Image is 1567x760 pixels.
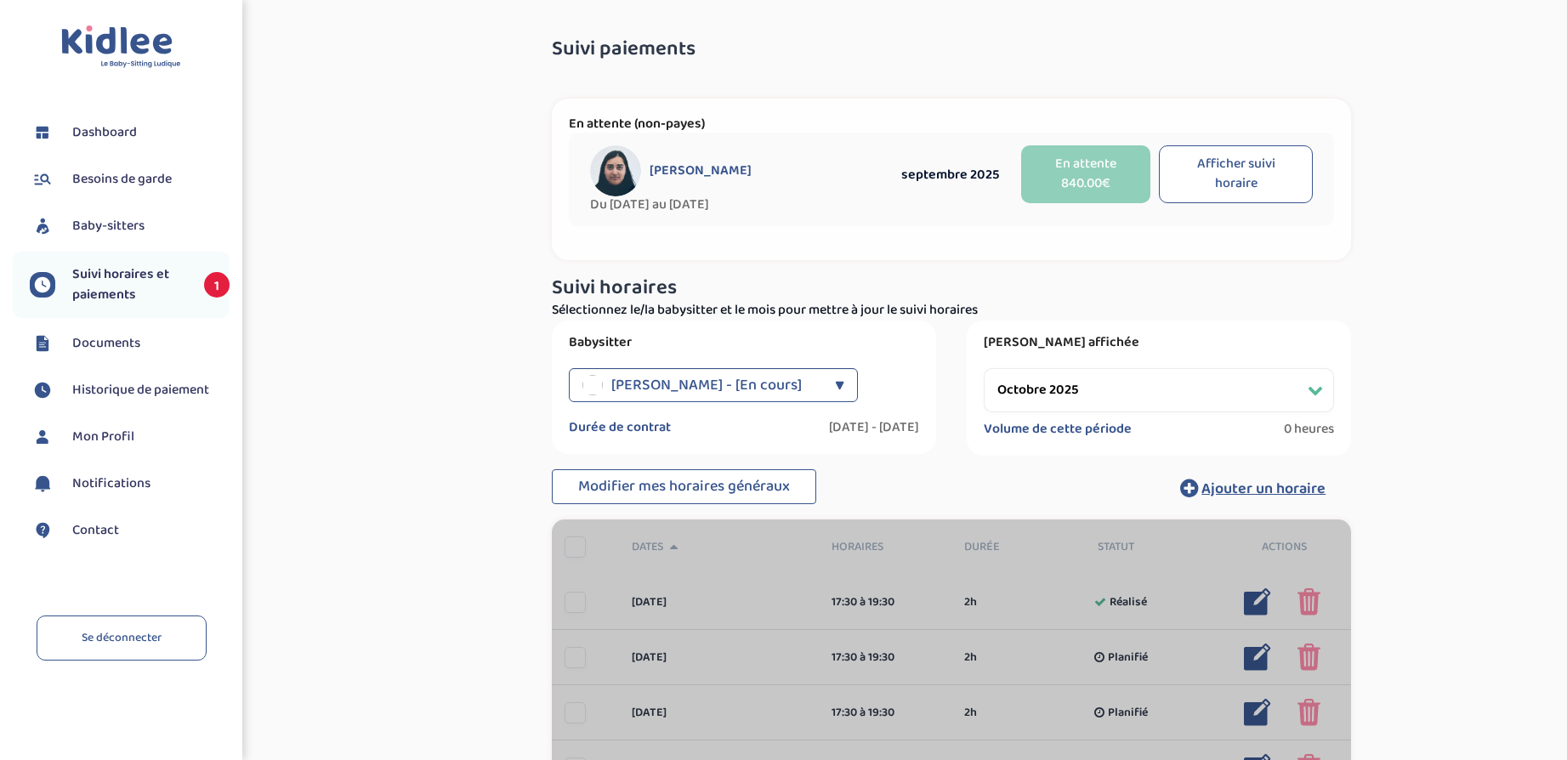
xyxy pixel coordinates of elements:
img: contact.svg [30,518,55,543]
span: Ajouter un horaire [1201,477,1326,501]
span: Baby-sitters [72,216,145,236]
span: Contact [72,520,119,541]
a: Se déconnecter [37,615,207,661]
img: besoin.svg [30,167,55,192]
p: Sélectionnez le/la babysitter et le mois pour mettre à jour le suivi horaires [552,300,1351,320]
span: [PERSON_NAME] [650,162,752,179]
label: [DATE] - [DATE] [829,419,919,436]
button: Ajouter un horaire [1155,469,1351,507]
button: Afficher suivi horaire [1159,145,1313,203]
a: Notifications [30,471,230,496]
p: En attente (non-payes) [569,116,1334,133]
span: [PERSON_NAME] - [En cours] [611,368,802,402]
div: ▼ [835,368,844,402]
a: Besoins de garde [30,167,230,192]
button: Modifier mes horaires généraux [552,469,816,505]
label: Volume de cette période [984,421,1132,438]
a: Historique de paiement [30,377,230,403]
img: logo.svg [61,26,181,69]
span: 0 heures [1284,421,1334,438]
span: Documents [72,333,140,354]
label: [PERSON_NAME] affichée [984,334,1334,351]
img: avatar [590,145,641,196]
a: Suivi horaires et paiements 1 [30,264,230,305]
img: babysitters.svg [30,213,55,239]
img: dashboard.svg [30,120,55,145]
a: Mon Profil [30,424,230,450]
img: suivihoraire.svg [30,377,55,403]
span: Modifier mes horaires généraux [578,474,790,498]
a: Baby-sitters [30,213,230,239]
span: Notifications [72,474,150,494]
span: Historique de paiement [72,380,209,400]
a: Documents [30,331,230,356]
label: Babysitter [569,334,919,351]
label: Durée de contrat [569,419,671,436]
span: Suivi paiements [552,38,695,60]
span: 1 [204,272,230,298]
a: Contact [30,518,230,543]
button: En attente 840.00€ [1021,145,1150,203]
div: septembre 2025 [888,164,1013,185]
span: Suivi horaires et paiements [72,264,187,305]
span: Mon Profil [72,427,134,447]
span: Besoins de garde [72,169,172,190]
img: notification.svg [30,471,55,496]
h3: Suivi horaires [552,277,1351,299]
img: profil.svg [30,424,55,450]
img: documents.svg [30,331,55,356]
a: Dashboard [30,120,230,145]
span: Dashboard [72,122,137,143]
img: suivihoraire.svg [30,272,55,298]
span: Du [DATE] au [DATE] [590,196,888,213]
